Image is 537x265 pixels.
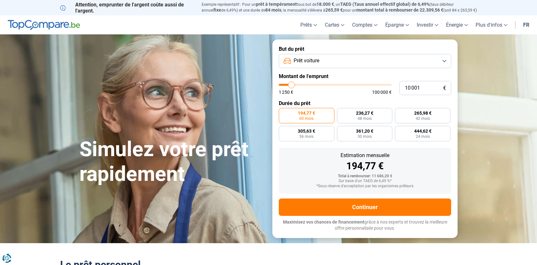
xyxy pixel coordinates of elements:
[472,15,511,34] a: Plus d'infos
[294,57,319,64] span: Prêt voiture
[443,85,446,91] span: €
[284,184,446,189] div: *Sous réserve d'acceptation par les organismes prêteurs
[60,2,194,14] p: Attention, emprunter de l'argent coûte aussi de l'argent.
[256,2,297,7] span: prêt à tempérament
[265,7,281,13] span: 84 mois
[299,117,314,120] span: 60 mois
[356,111,373,115] span: 236,27 €
[284,161,446,171] div: 194,77 €
[284,179,446,183] div: Sur base d'un TAEG de 6,49 %*
[283,219,364,225] span: Maximisez vos chances de financement
[298,129,315,133] span: 305,63 €
[340,2,430,7] span: TAEG (Taux annuel effectif global) de 6,49%
[8,20,80,30] img: TopCompare
[279,219,451,232] p: grâce à nos experts et trouvez la meilleure offre personnalisée pour vous.
[372,90,392,94] span: 100 000 €
[202,2,477,13] p: Exemple représentatif : Pour un tous but de , un (taux débiteur annuel de 6,49%) et une durée de ...
[358,117,372,120] span: 48 mois
[79,137,265,187] h1: Simulez votre prêt rapidement
[316,2,334,7] span: 18.000 €
[284,153,446,158] div: Estimation mensuelle
[442,15,472,34] a: Énergie
[296,15,321,34] a: Prêts
[298,111,315,115] span: 194,77 €
[414,129,432,133] span: 444,62 €
[519,15,533,34] a: fr
[381,15,413,34] a: Épargne
[416,117,430,120] span: 42 mois
[279,199,451,216] button: Continuer
[413,15,442,34] a: Investir
[325,7,343,13] span: 265,59 €
[348,15,381,34] a: Comptes
[356,129,373,133] span: 361,20 €
[279,46,451,52] label: But du prêt
[214,7,221,13] span: fixe
[416,135,430,138] span: 24 mois
[279,54,451,68] button: Prêt voiture
[284,174,446,179] div: Total à rembourser: 11 686,20 €
[321,15,348,34] a: Cartes
[279,90,293,94] span: 1 250 €
[299,135,314,138] span: 36 mois
[279,100,451,106] label: Durée du prêt
[356,7,443,13] span: montant total à rembourser de 22.309,56 €
[279,73,451,79] label: Montant de l'emprunt
[358,135,372,138] span: 30 mois
[414,111,432,115] span: 265,98 €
